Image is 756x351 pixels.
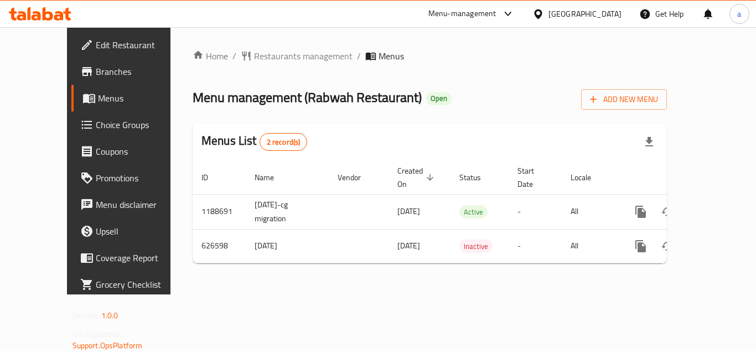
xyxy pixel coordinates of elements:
[193,229,246,263] td: 626598
[737,8,741,20] span: a
[71,58,193,85] a: Branches
[96,65,184,78] span: Branches
[619,161,743,195] th: Actions
[509,229,562,263] td: -
[193,194,246,229] td: 1188691
[71,271,193,298] a: Grocery Checklist
[428,7,496,21] div: Menu-management
[71,191,193,218] a: Menu disclaimer
[590,93,658,106] span: Add New Menu
[193,85,422,110] span: Menu management ( Rabwah Restaurant )
[232,49,236,63] li: /
[426,94,452,103] span: Open
[73,327,123,342] span: Get support on:
[581,89,667,110] button: Add New Menu
[201,171,222,184] span: ID
[254,49,353,63] span: Restaurants management
[71,218,193,245] a: Upsell
[379,49,404,63] span: Menus
[562,229,619,263] td: All
[71,165,193,191] a: Promotions
[260,133,308,151] div: Total records count
[96,278,184,291] span: Grocery Checklist
[654,233,681,260] button: Change Status
[459,171,495,184] span: Status
[96,145,184,158] span: Coupons
[571,171,605,184] span: Locale
[459,206,488,218] span: Active
[397,164,437,191] span: Created On
[517,164,548,191] span: Start Date
[459,240,493,253] div: Inactive
[73,308,100,323] span: Version:
[201,133,307,151] h2: Menus List
[96,198,184,211] span: Menu disclaimer
[562,194,619,229] td: All
[71,32,193,58] a: Edit Restaurant
[96,38,184,52] span: Edit Restaurant
[338,171,375,184] span: Vendor
[459,240,493,253] span: Inactive
[246,194,329,229] td: [DATE]-cg migration
[193,161,743,263] table: enhanced table
[98,91,184,105] span: Menus
[101,308,118,323] span: 1.0.0
[96,118,184,131] span: Choice Groups
[193,49,228,63] a: Home
[246,229,329,263] td: [DATE]
[509,194,562,229] td: -
[260,137,307,147] span: 2 record(s)
[96,225,184,238] span: Upsell
[241,49,353,63] a: Restaurants management
[628,199,654,225] button: more
[193,49,667,63] nav: breadcrumb
[255,171,288,184] span: Name
[397,204,420,218] span: [DATE]
[397,238,420,253] span: [DATE]
[628,233,654,260] button: more
[96,251,184,264] span: Coverage Report
[71,111,193,138] a: Choice Groups
[636,129,662,155] div: Export file
[71,138,193,165] a: Coupons
[548,8,622,20] div: [GEOGRAPHIC_DATA]
[357,49,361,63] li: /
[96,171,184,185] span: Promotions
[426,92,452,105] div: Open
[654,199,681,225] button: Change Status
[71,85,193,111] a: Menus
[71,245,193,271] a: Coverage Report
